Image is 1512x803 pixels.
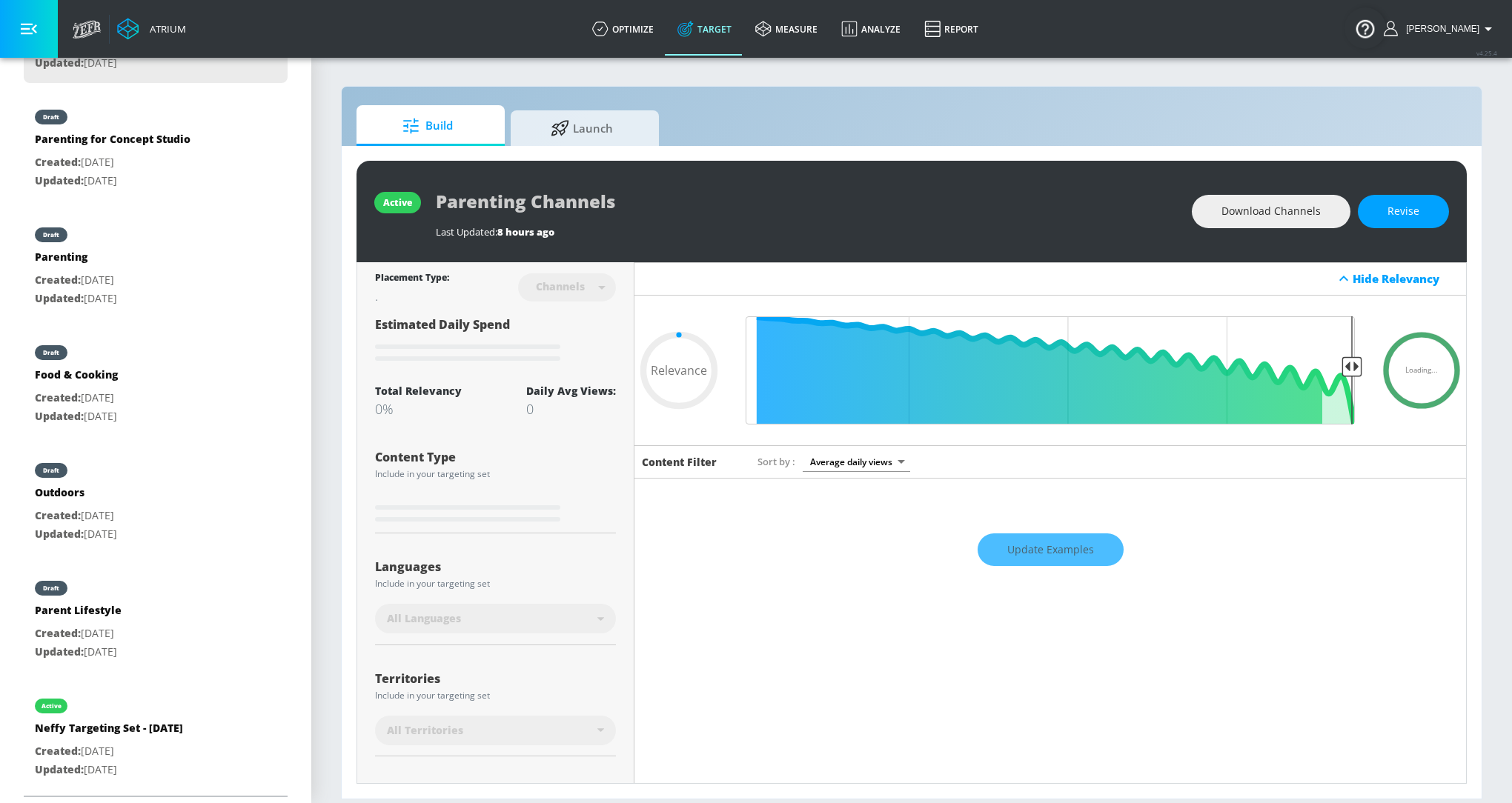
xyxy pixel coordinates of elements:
[35,390,81,404] span: Created:
[375,400,462,418] div: 0%
[144,22,186,36] div: Atrium
[375,271,449,287] div: Placement Type:
[375,451,616,463] div: Content Type
[43,584,59,592] div: draft
[1358,195,1449,228] button: Revise
[35,762,84,776] span: Updated:
[1353,271,1458,286] div: Hide Relevancy
[666,2,743,56] a: Target
[383,196,412,209] div: active
[24,330,288,436] div: draftFood & CookingCreated:[DATE]Updated:[DATE]
[525,110,638,146] span: Launch
[35,485,117,507] div: Outdoors
[35,409,84,423] span: Updated:
[35,626,81,640] span: Created:
[387,611,461,626] span: All Languages
[35,153,190,172] p: [DATE]
[24,448,288,554] div: draftOutdoorsCreated:[DATE]Updated:[DATE]
[35,173,84,187] span: Updated:
[375,316,616,366] div: Estimated Daily Spend
[24,213,288,319] div: draftParentingCreated:[DATE]Updated:[DATE]
[35,291,84,305] span: Updated:
[35,603,122,624] div: Parent Lifestyle
[35,56,84,70] span: Updated:
[35,507,117,525] p: [DATE]
[35,132,190,153] div: Parenting for Concept Studio
[1400,24,1479,34] span: login as: veronica.hernandez@zefr.com
[35,644,84,659] span: Updated:
[1384,20,1497,38] button: [PERSON_NAME]
[24,684,288,790] div: activeNeffy Targeting Set - [DATE]Created:[DATE]Updated:[DATE]
[43,467,59,474] div: draft
[1344,7,1386,49] button: Open Resource Center
[743,2,829,56] a: measure
[371,108,484,144] span: Build
[497,225,554,239] span: 8 hours ago
[375,716,616,745] div: All Territories
[35,744,81,758] span: Created:
[35,290,117,308] p: [DATE]
[35,250,117,271] div: Parenting
[375,579,616,588] div: Include in your targeting set
[651,364,707,376] span: Relevance
[24,95,288,201] div: draftParenting for Concept StudioCreated:[DATE]Updated:[DATE]
[35,721,183,742] div: Neffy Targeting Set - [DATE]
[35,367,118,389] div: Food & Cooking
[1405,367,1438,374] span: Loading...
[375,316,510,333] span: Estimated Daily Spend
[912,2,990,56] a: Report
[35,624,122,643] p: [DATE]
[35,389,118,407] p: [DATE]
[375,673,616,684] div: Territories
[580,2,666,56] a: optimize
[738,316,1362,424] input: Final Threshold
[526,384,616,398] div: Daily Avg Views:
[528,280,592,293] div: Channels
[35,508,81,522] span: Created:
[642,455,717,469] h6: Content Filter
[375,604,616,633] div: All Languages
[35,525,117,544] p: [DATE]
[35,271,117,290] p: [DATE]
[757,455,795,468] span: Sort by
[35,172,190,190] p: [DATE]
[436,225,1177,239] div: Last Updated:
[375,384,462,398] div: Total Relevancy
[35,761,183,779] p: [DATE]
[526,400,616,418] div: 0
[35,407,118,426] p: [DATE]
[35,643,122,662] p: [DATE]
[35,273,81,287] span: Created:
[1221,202,1321,221] span: Download Channels
[43,349,59,356] div: draft
[35,527,84,541] span: Updated:
[117,18,186,40] a: Atrium
[35,155,81,169] span: Created:
[634,262,1466,296] div: Hide Relevancy
[35,54,139,73] p: [DATE]
[1387,202,1419,221] span: Revise
[1476,49,1497,57] span: v 4.25.4
[24,566,288,672] div: draftParent LifestyleCreated:[DATE]Updated:[DATE]
[1192,195,1350,228] button: Download Channels
[43,231,59,239] div: draft
[803,452,910,472] div: Average daily views
[43,113,59,121] div: draft
[829,2,912,56] a: Analyze
[375,470,616,479] div: Include in your targeting set
[387,723,463,738] span: All Territories
[42,702,62,710] div: active
[375,691,616,700] div: Include in your targeting set
[375,561,616,573] div: Languages
[35,742,183,761] p: [DATE]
